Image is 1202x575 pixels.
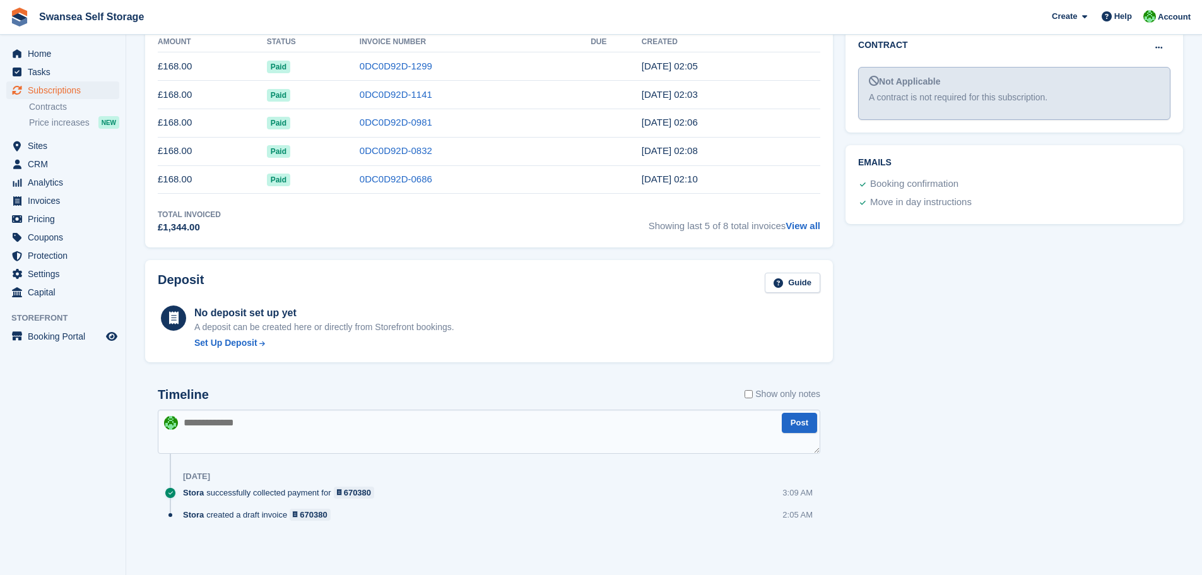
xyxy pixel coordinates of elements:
[267,145,290,158] span: Paid
[158,32,267,52] th: Amount
[6,63,119,81] a: menu
[34,6,149,27] a: Swansea Self Storage
[267,89,290,102] span: Paid
[194,336,454,350] a: Set Up Deposit
[158,209,221,220] div: Total Invoiced
[786,220,820,231] a: View all
[28,247,103,264] span: Protection
[6,328,119,345] a: menu
[1052,10,1077,23] span: Create
[360,89,432,100] a: 0DC0D92D-1141
[6,174,119,191] a: menu
[782,413,817,434] button: Post
[267,117,290,129] span: Paid
[6,81,119,99] a: menu
[642,174,698,184] time: 2025-04-01 01:10:05 UTC
[1158,11,1191,23] span: Account
[29,117,90,129] span: Price increases
[642,61,698,71] time: 2025-08-01 01:05:47 UTC
[267,32,360,52] th: Status
[28,81,103,99] span: Subscriptions
[782,487,813,499] div: 3:09 AM
[858,39,908,52] h2: Contract
[6,155,119,173] a: menu
[6,192,119,210] a: menu
[104,329,119,344] a: Preview store
[28,283,103,301] span: Capital
[782,509,813,521] div: 2:05 AM
[290,509,331,521] a: 670380
[158,137,267,165] td: £168.00
[194,305,454,321] div: No deposit set up yet
[591,32,642,52] th: Due
[642,145,698,156] time: 2025-05-01 01:08:54 UTC
[870,177,958,192] div: Booking confirmation
[183,487,204,499] span: Stora
[98,116,119,129] div: NEW
[6,137,119,155] a: menu
[344,487,371,499] div: 670380
[1143,10,1156,23] img: Andrew Robbins
[158,388,209,402] h2: Timeline
[158,109,267,137] td: £168.00
[11,312,126,324] span: Storefront
[745,388,753,401] input: Show only notes
[360,117,432,127] a: 0DC0D92D-0981
[858,158,1170,168] h2: Emails
[28,137,103,155] span: Sites
[158,81,267,109] td: £168.00
[28,265,103,283] span: Settings
[267,61,290,73] span: Paid
[158,273,204,293] h2: Deposit
[183,487,380,499] div: successfully collected payment for
[642,32,820,52] th: Created
[6,265,119,283] a: menu
[28,228,103,246] span: Coupons
[300,509,327,521] div: 670380
[360,174,432,184] a: 0DC0D92D-0686
[360,32,591,52] th: Invoice Number
[6,228,119,246] a: menu
[360,145,432,156] a: 0DC0D92D-0832
[765,273,820,293] a: Guide
[28,192,103,210] span: Invoices
[28,174,103,191] span: Analytics
[28,210,103,228] span: Pricing
[28,63,103,81] span: Tasks
[28,155,103,173] span: CRM
[194,321,454,334] p: A deposit can be created here or directly from Storefront bookings.
[360,61,432,71] a: 0DC0D92D-1299
[28,45,103,62] span: Home
[642,89,698,100] time: 2025-07-01 01:03:16 UTC
[6,247,119,264] a: menu
[183,509,204,521] span: Stora
[334,487,375,499] a: 670380
[29,101,119,113] a: Contracts
[642,117,698,127] time: 2025-06-01 01:06:24 UTC
[158,165,267,194] td: £168.00
[183,509,337,521] div: created a draft invoice
[158,52,267,81] td: £168.00
[6,210,119,228] a: menu
[869,75,1160,88] div: Not Applicable
[194,336,257,350] div: Set Up Deposit
[158,220,221,235] div: £1,344.00
[870,195,972,210] div: Move in day instructions
[6,45,119,62] a: menu
[6,283,119,301] a: menu
[164,416,178,430] img: Andrew Robbins
[1114,10,1132,23] span: Help
[745,388,820,401] label: Show only notes
[869,91,1160,104] div: A contract is not required for this subscription.
[267,174,290,186] span: Paid
[183,471,210,482] div: [DATE]
[10,8,29,27] img: stora-icon-8386f47178a22dfd0bd8f6a31ec36ba5ce8667c1dd55bd0f319d3a0aa187defe.svg
[28,328,103,345] span: Booking Portal
[649,209,820,235] span: Showing last 5 of 8 total invoices
[29,116,119,129] a: Price increases NEW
